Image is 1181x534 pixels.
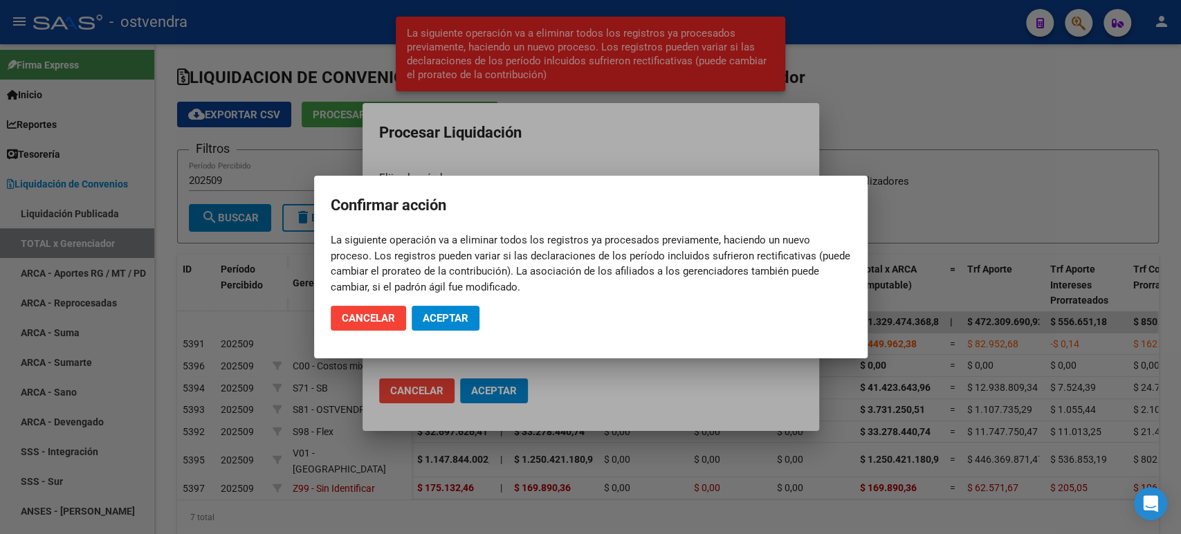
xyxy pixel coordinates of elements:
[1134,487,1167,520] div: Open Intercom Messenger
[423,312,468,324] span: Aceptar
[412,306,479,331] button: Aceptar
[342,312,395,324] span: Cancelar
[331,192,851,219] h2: Confirmar acción
[331,306,406,331] button: Cancelar
[314,232,868,295] mat-dialog-content: La siguiente operación va a eliminar todos los registros ya procesados previamente, haciendo un n...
